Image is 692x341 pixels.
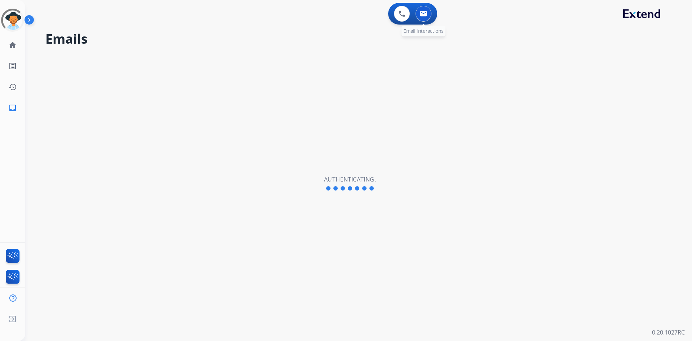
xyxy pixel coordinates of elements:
[8,62,17,70] mat-icon: list_alt
[8,104,17,112] mat-icon: inbox
[8,41,17,49] mat-icon: home
[8,83,17,91] mat-icon: history
[652,328,685,337] p: 0.20.1027RC
[45,32,675,46] h2: Emails
[324,175,376,184] h2: Authenticating.
[403,27,444,34] span: Email Interactions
